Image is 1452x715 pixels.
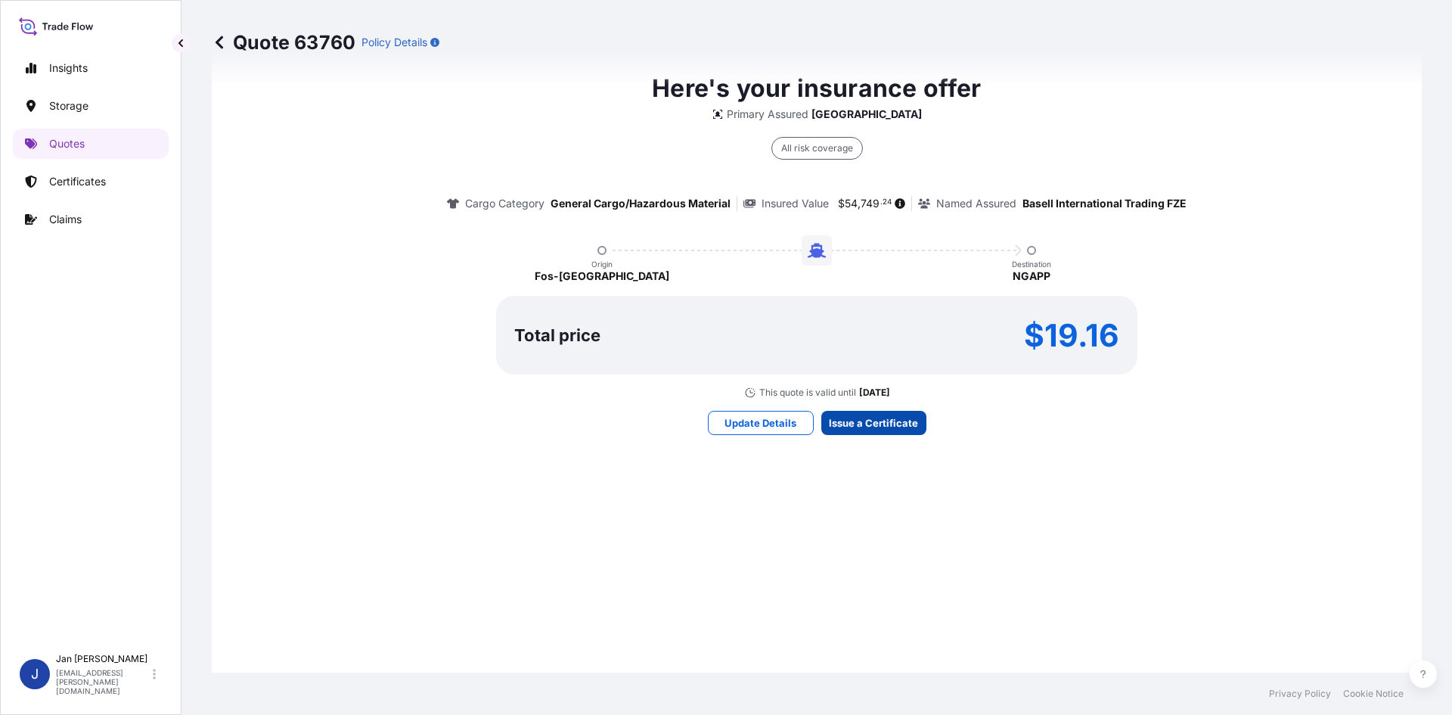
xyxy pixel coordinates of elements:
a: Cookie Notice [1343,688,1404,700]
p: NGAPP [1013,269,1050,284]
p: Total price [514,328,600,343]
span: 54 [845,198,858,209]
span: $ [838,198,845,209]
span: 749 [861,198,880,209]
p: Basell International Trading FZE [1022,196,1187,211]
span: J [31,667,39,682]
p: Here's your insurance offer [652,70,981,107]
p: This quote is valid until [759,387,856,399]
div: All risk coverage [771,137,863,160]
p: [EMAIL_ADDRESS][PERSON_NAME][DOMAIN_NAME] [56,668,150,695]
a: Quotes [13,129,169,159]
span: , [858,198,861,209]
p: Quotes [49,136,85,151]
p: Quote 63760 [212,30,355,54]
p: Jan [PERSON_NAME] [56,653,150,665]
p: Policy Details [361,35,427,50]
p: Named Assured [936,196,1016,211]
p: Update Details [724,415,796,431]
p: [GEOGRAPHIC_DATA] [811,107,922,122]
a: Certificates [13,166,169,197]
p: Issue a Certificate [829,415,918,431]
p: Cargo Category [465,196,544,211]
a: Storage [13,91,169,121]
p: General Cargo/Hazardous Material [551,196,731,211]
p: Primary Assured [727,107,808,122]
a: Claims [13,204,169,235]
p: Fos-[GEOGRAPHIC_DATA] [535,269,669,284]
p: Certificates [49,174,106,189]
p: Storage [49,98,88,113]
p: Insights [49,61,88,76]
p: Destination [1012,260,1051,269]
p: $19.16 [1024,323,1119,347]
p: [DATE] [859,387,890,399]
p: Insured Value [762,196,829,211]
p: Claims [49,212,82,227]
a: Insights [13,53,169,83]
button: Update Details [708,411,814,435]
span: 24 [883,200,892,205]
span: . [880,200,883,205]
a: Privacy Policy [1269,688,1331,700]
p: Origin [591,260,613,269]
button: Issue a Certificate [821,411,926,435]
